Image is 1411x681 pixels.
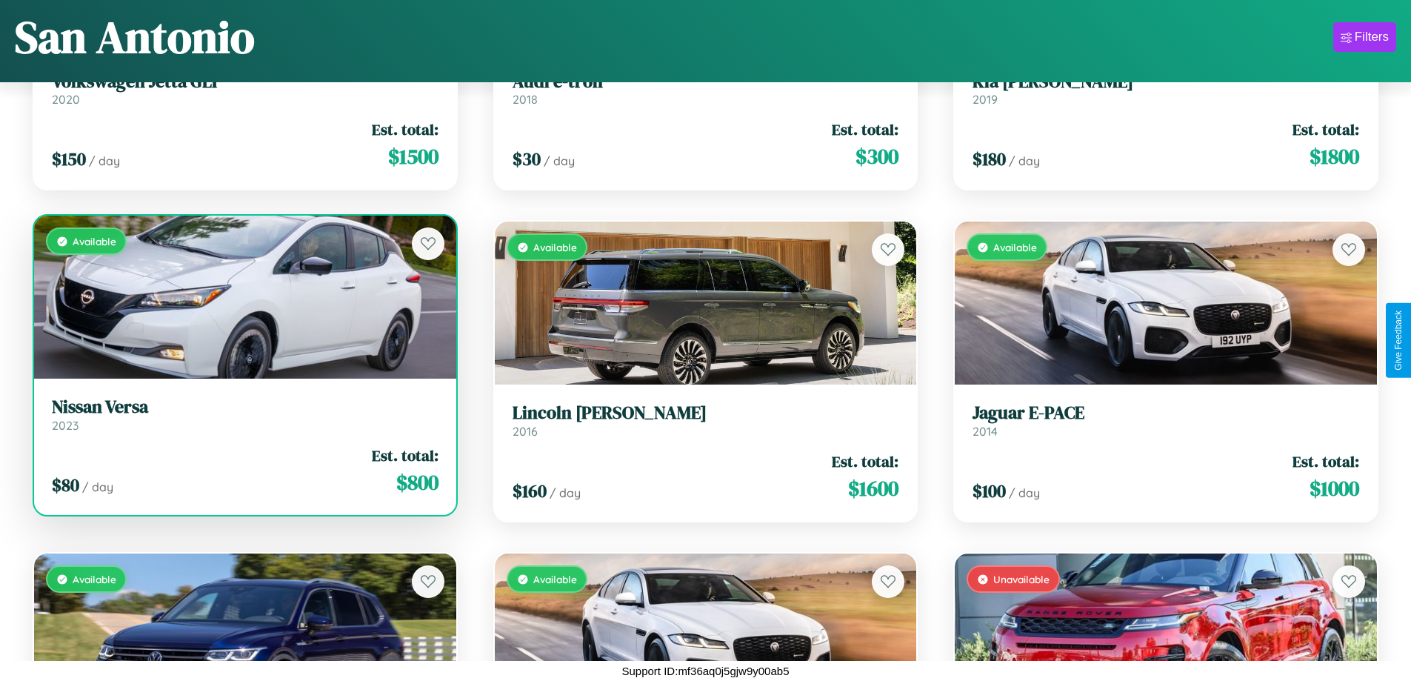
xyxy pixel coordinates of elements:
span: 2020 [52,92,80,107]
span: Est. total: [1292,119,1359,140]
h3: Kia [PERSON_NAME] [973,71,1359,93]
span: $ 1000 [1310,474,1359,503]
h3: Volkswagen Jetta GLI [52,71,438,93]
div: Give Feedback [1393,310,1404,371]
span: $ 300 [855,142,898,171]
span: Est. total: [1292,451,1359,472]
span: 2014 [973,424,998,439]
a: Jaguar E-PACE2014 [973,402,1359,439]
span: Available [73,573,116,585]
a: Volkswagen Jetta GLI2020 [52,71,438,107]
span: $ 30 [513,147,541,171]
span: Available [533,241,577,253]
span: / day [550,485,581,500]
span: $ 1600 [848,474,898,503]
span: 2016 [513,424,538,439]
span: 2018 [513,92,538,107]
h3: Lincoln [PERSON_NAME] [513,402,899,424]
a: Lincoln [PERSON_NAME]2016 [513,402,899,439]
span: / day [1009,485,1040,500]
h1: San Antonio [15,7,255,67]
span: 2019 [973,92,998,107]
button: Filters [1333,22,1396,52]
span: $ 160 [513,479,547,503]
p: Support ID: mf36aq0j5gjw9y00ab5 [622,661,790,681]
span: Available [533,573,577,585]
h3: Audi e-tron [513,71,899,93]
span: $ 1500 [388,142,438,171]
h3: Nissan Versa [52,396,438,418]
span: $ 180 [973,147,1006,171]
span: Est. total: [832,451,898,472]
span: $ 100 [973,479,1006,503]
span: Est. total: [832,119,898,140]
span: Available [993,241,1037,253]
span: Est. total: [372,119,438,140]
span: $ 150 [52,147,86,171]
span: / day [89,153,120,168]
span: 2023 [52,418,79,433]
span: Available [73,235,116,248]
a: Nissan Versa2023 [52,396,438,433]
span: / day [1009,153,1040,168]
span: $ 80 [52,473,79,497]
span: Unavailable [993,573,1050,585]
div: Filters [1355,30,1389,44]
span: / day [544,153,575,168]
span: / day [82,479,113,494]
span: $ 800 [396,468,438,497]
a: Audi e-tron2018 [513,71,899,107]
span: Est. total: [372,445,438,466]
span: $ 1800 [1310,142,1359,171]
h3: Jaguar E-PACE [973,402,1359,424]
a: Kia [PERSON_NAME]2019 [973,71,1359,107]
